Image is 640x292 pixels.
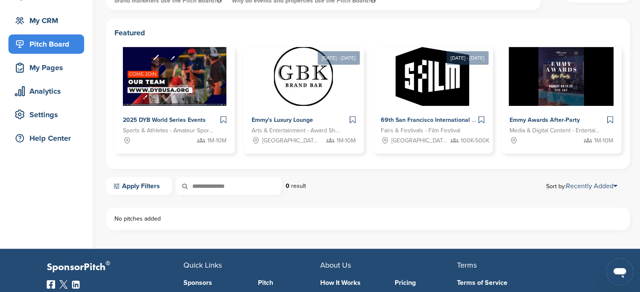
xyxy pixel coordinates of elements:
a: My CRM [8,11,84,30]
span: Emmy Awards After-Party [510,116,580,124]
img: Sponsorpitch & [123,47,227,106]
div: Help Center [13,131,84,146]
a: Pricing [395,279,457,286]
iframe: Button to launch messaging window [606,258,633,285]
span: 2025 DYB World Series Events [123,116,206,124]
span: ® [106,258,110,268]
a: Apply Filters [106,177,172,195]
img: Sponsorpitch & [396,47,469,106]
span: Media & Digital Content - Entertainment [510,126,600,135]
span: About Us [320,260,351,270]
h2: Featured [114,27,621,39]
div: Analytics [13,84,84,99]
div: No pitches added [114,216,621,222]
span: Arts & Entertainment - Award Show [252,126,343,135]
div: Pitch Board [13,37,84,52]
span: 69th San Francisco International Film Festival [381,116,507,124]
a: Terms of Service [457,279,581,286]
a: Help Center [8,129,84,148]
img: Sponsorpitch & [274,47,333,106]
span: 1M-10M [337,136,356,145]
span: [GEOGRAPHIC_DATA], [GEOGRAPHIC_DATA] [391,136,448,145]
span: 100K-500K [461,136,489,145]
a: [DATE] - [DATE] Sponsorpitch & 69th San Francisco International Film Festival Fairs & Festivals -... [372,34,493,154]
a: Sponsorpitch & 2025 DYB World Series Events Sports & Athletes - Amateur Sports Leagues 1M-10M [114,47,235,154]
a: Pitch [258,279,320,286]
div: Settings [13,107,84,122]
span: result [291,182,306,189]
div: [DATE] - [DATE] [446,51,489,65]
div: My CRM [13,13,84,28]
span: Sort by: [546,183,617,189]
span: 1M-10M [594,136,613,145]
img: Twitter [59,280,68,289]
div: My Pages [13,60,84,75]
a: My Pages [8,58,84,77]
span: Quick Links [183,260,222,270]
span: Terms [457,260,477,270]
p: SponsorPitch [47,261,183,274]
img: Sponsorpitch & [509,47,613,106]
div: [DATE] - [DATE] [318,51,360,65]
a: Pitch Board [8,34,84,54]
a: Sponsors [183,279,246,286]
a: [DATE] - [DATE] Sponsorpitch & Emmy's Luxury Lounge Arts & Entertainment - Award Show [GEOGRAPHIC... [243,34,364,154]
span: 1M-10M [207,136,226,145]
a: How It Works [320,279,382,286]
a: Recently Added [566,182,617,190]
span: Fairs & Festivals - Film Festival [381,126,460,135]
a: Sponsorpitch & Emmy Awards After-Party Media & Digital Content - Entertainment 1M-10M [501,47,621,154]
a: Settings [8,105,84,124]
span: Emmy's Luxury Lounge [252,116,313,124]
span: [GEOGRAPHIC_DATA], [GEOGRAPHIC_DATA] [262,136,319,145]
a: Analytics [8,82,84,101]
strong: 0 [286,182,289,189]
img: Facebook [47,280,55,289]
span: Sports & Athletes - Amateur Sports Leagues [123,126,214,135]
